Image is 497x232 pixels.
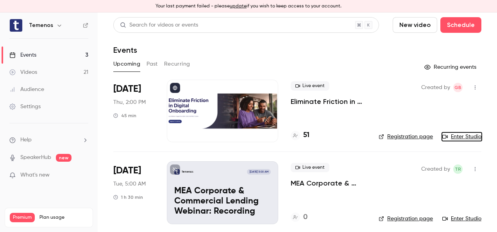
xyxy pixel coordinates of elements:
[453,83,463,92] span: Ganesh Babu
[291,81,329,91] span: Live event
[113,98,146,106] span: Thu, 2:00 PM
[147,58,158,70] button: Past
[79,172,88,179] iframe: Noticeable Trigger
[10,213,35,222] span: Premium
[9,86,44,93] div: Audience
[303,212,307,223] h4: 0
[393,17,437,33] button: New video
[29,21,53,29] h6: Temenos
[113,83,141,95] span: [DATE]
[453,164,463,174] span: Terniell Ramlah
[156,3,341,10] p: Your last payment failed - please if you wish to keep access to your account.
[291,97,366,106] a: Eliminate Friction in Digital Onboarding
[113,58,140,70] button: Upcoming
[421,83,450,92] span: Created by
[113,45,137,55] h1: Events
[9,51,36,59] div: Events
[174,186,271,216] p: MEA Corporate & Commercial Lending Webinar: Recording
[20,153,51,162] a: SpeakerHub
[379,215,433,223] a: Registration page
[421,61,481,73] button: Recurring events
[113,180,146,188] span: Tue, 5:00 AM
[291,130,309,141] a: 51
[113,164,141,177] span: [DATE]
[182,170,193,174] p: Temenos
[9,68,37,76] div: Videos
[10,19,22,32] img: Temenos
[454,83,461,92] span: GB
[113,112,136,119] div: 45 min
[291,163,329,172] span: Live event
[20,171,50,179] span: What's new
[247,169,270,175] span: [DATE] 5:00 AM
[113,161,154,224] div: Sep 2 Tue, 11:00 AM (Africa/Johannesburg)
[440,17,481,33] button: Schedule
[303,130,309,141] h4: 51
[120,21,198,29] div: Search for videos or events
[113,194,143,200] div: 1 h 30 min
[379,133,433,141] a: Registration page
[167,161,278,224] a: MEA Corporate & Commercial Lending Webinar: Recording Temenos[DATE] 5:00 AMMEA Corporate & Commer...
[9,103,41,111] div: Settings
[39,214,88,221] span: Plan usage
[442,215,481,223] a: Enter Studio
[455,164,461,174] span: TR
[56,154,72,162] span: new
[20,136,32,144] span: Help
[113,80,154,142] div: Aug 28 Thu, 2:00 PM (America/New York)
[442,133,481,141] a: Enter Studio
[291,212,307,223] a: 0
[164,58,190,70] button: Recurring
[230,3,247,10] button: update
[291,178,366,188] a: MEA Corporate & Commercial Lending Webinar: Recording
[421,164,450,174] span: Created by
[9,136,88,144] li: help-dropdown-opener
